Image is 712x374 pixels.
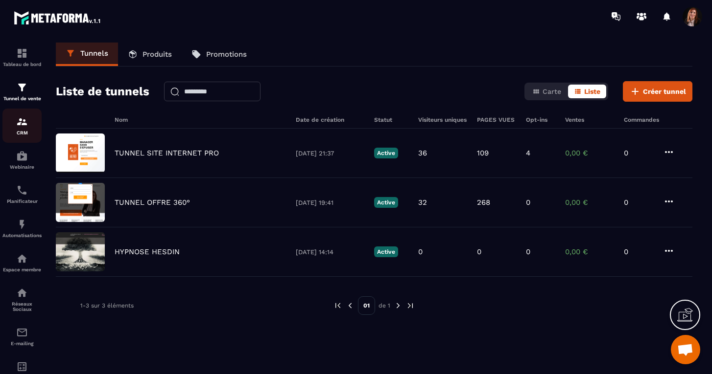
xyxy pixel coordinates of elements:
[477,198,490,207] p: 268
[2,96,42,101] p: Tunnel de vente
[358,296,375,315] p: 01
[418,247,423,256] p: 0
[16,150,28,162] img: automations
[624,198,653,207] p: 0
[296,150,364,157] p: [DATE] 21:37
[477,149,489,157] p: 109
[115,247,180,256] p: HYPNOSE HESDIN
[16,184,28,196] img: scheduler
[477,247,481,256] p: 0
[671,335,700,364] a: Ouvrir le chat
[374,197,398,208] p: Active
[624,247,653,256] p: 0
[56,43,118,66] a: Tunnels
[374,246,398,257] p: Active
[16,82,28,93] img: formation
[2,109,42,143] a: formationformationCRM
[477,116,516,123] h6: PAGES VUES
[206,50,247,59] p: Promotions
[182,43,257,66] a: Promotions
[623,81,692,102] button: Créer tunnel
[296,199,364,206] p: [DATE] 19:41
[526,247,530,256] p: 0
[16,361,28,373] img: accountant
[374,148,398,158] p: Active
[296,248,364,256] p: [DATE] 14:14
[16,253,28,264] img: automations
[2,267,42,272] p: Espace membre
[584,88,600,95] span: Liste
[56,232,105,271] img: image
[56,82,149,101] h2: Liste de tunnels
[115,116,286,123] h6: Nom
[565,198,614,207] p: 0,00 €
[418,149,427,157] p: 36
[80,49,108,58] p: Tunnels
[406,301,415,310] img: next
[16,47,28,59] img: formation
[2,40,42,74] a: formationformationTableau de bord
[16,219,28,230] img: automations
[80,302,134,309] p: 1-3 sur 3 éléments
[643,87,686,96] span: Créer tunnel
[2,164,42,170] p: Webinaire
[2,143,42,177] a: automationsautomationsWebinaire
[526,116,555,123] h6: Opt-ins
[2,211,42,245] a: automationsautomationsAutomatisations
[526,85,567,98] button: Carte
[2,198,42,204] p: Planificateur
[2,177,42,211] a: schedulerschedulerPlanificateur
[374,116,408,123] h6: Statut
[418,198,427,207] p: 32
[565,149,614,157] p: 0,00 €
[379,302,390,309] p: de 1
[2,130,42,135] p: CRM
[346,301,355,310] img: prev
[56,133,105,173] img: image
[568,85,606,98] button: Liste
[624,149,653,157] p: 0
[296,116,364,123] h6: Date de création
[115,149,219,157] p: TUNNEL SITE INTERNET PRO
[526,198,530,207] p: 0
[624,116,659,123] h6: Commandes
[16,287,28,299] img: social-network
[16,116,28,128] img: formation
[142,50,172,59] p: Produits
[16,327,28,338] img: email
[118,43,182,66] a: Produits
[2,280,42,319] a: social-networksocial-networkRéseaux Sociaux
[2,319,42,353] a: emailemailE-mailing
[56,183,105,222] img: image
[2,233,42,238] p: Automatisations
[2,245,42,280] a: automationsautomationsEspace membre
[2,74,42,109] a: formationformationTunnel de vente
[2,62,42,67] p: Tableau de bord
[543,88,561,95] span: Carte
[418,116,467,123] h6: Visiteurs uniques
[394,301,403,310] img: next
[14,9,102,26] img: logo
[565,116,614,123] h6: Ventes
[333,301,342,310] img: prev
[526,149,530,157] p: 4
[2,341,42,346] p: E-mailing
[115,198,190,207] p: TUNNEL OFFRE 360°
[2,301,42,312] p: Réseaux Sociaux
[565,247,614,256] p: 0,00 €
